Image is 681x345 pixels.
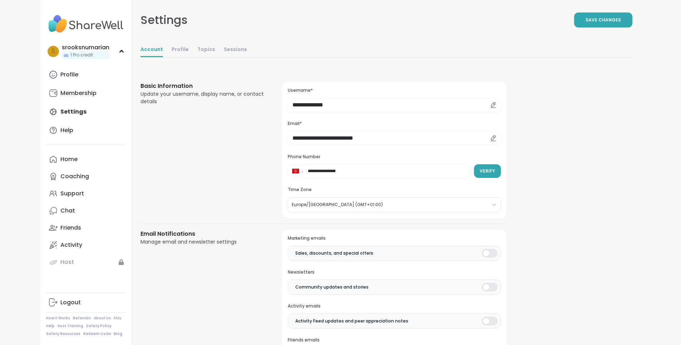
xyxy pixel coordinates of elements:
div: Host [60,258,74,266]
a: Home [46,151,126,168]
a: Profile [172,43,189,57]
span: Community updates and stories [295,284,369,290]
a: Redeem Code [83,331,111,336]
div: Coaching [60,172,89,180]
a: Logout [46,294,126,311]
h3: Time Zone [288,187,500,193]
div: Support [60,190,84,197]
h3: Email* [288,121,500,127]
h3: Friends emails [288,337,500,343]
div: srooksnumarian [62,44,109,51]
span: Activity Feed updates and peer appreciation notes [295,318,408,324]
div: Update your username, display name, or contact details [140,90,265,105]
div: Manage email and newsletter settings [140,238,265,246]
span: 1 Pro credit [70,52,93,58]
a: Safety Resources [46,331,80,336]
a: Account [140,43,163,57]
span: Save Changes [586,17,621,23]
a: Blog [114,331,122,336]
h3: Activity emails [288,303,500,309]
a: FAQ [114,316,121,321]
a: Host Training [58,324,83,329]
div: Profile [60,71,78,79]
a: Topics [197,43,215,57]
h3: Username* [288,87,500,94]
a: Sessions [224,43,247,57]
a: Chat [46,202,126,219]
a: About Us [94,316,111,321]
span: s [51,47,55,56]
a: Membership [46,85,126,102]
div: Home [60,155,78,163]
a: Referrals [73,316,91,321]
h3: Phone Number [288,154,500,160]
a: Coaching [46,168,126,185]
div: Chat [60,207,75,215]
div: Membership [60,89,97,97]
a: Host [46,254,126,271]
button: Save Changes [574,12,632,27]
span: Verify [480,168,495,174]
a: Friends [46,219,126,236]
div: Activity [60,241,82,249]
a: Help [46,324,55,329]
h3: Marketing emails [288,235,500,241]
div: Logout [60,299,81,306]
a: How It Works [46,316,70,321]
button: Verify [474,164,501,178]
h3: Newsletters [288,269,500,275]
h3: Email Notifications [140,230,265,238]
div: Help [60,126,73,134]
img: ShareWell Nav Logo [46,11,126,36]
a: Activity [46,236,126,254]
div: Settings [140,11,188,29]
a: Profile [46,66,126,83]
span: Sales, discounts, and special offers [295,250,373,256]
a: Help [46,122,126,139]
div: Friends [60,224,81,232]
h3: Basic Information [140,82,265,90]
a: Safety Policy [86,324,112,329]
a: Support [46,185,126,202]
